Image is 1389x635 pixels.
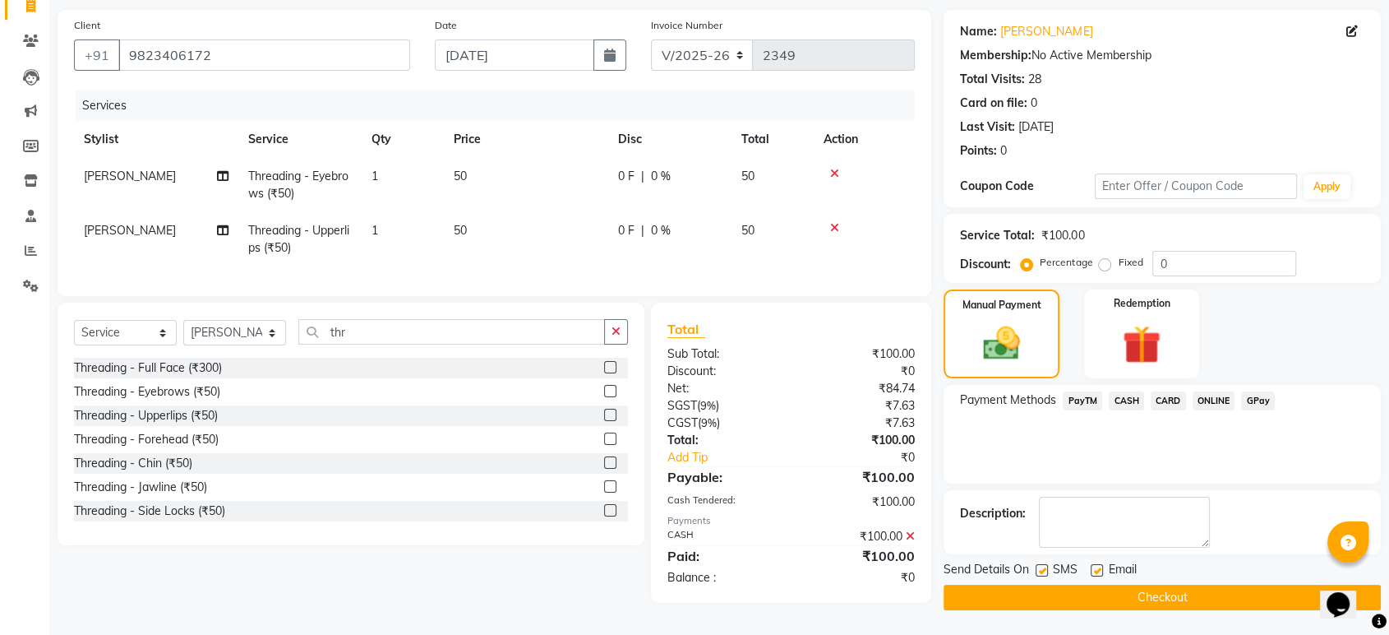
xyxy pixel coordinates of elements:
div: 0 [1031,95,1037,112]
label: Manual Payment [962,298,1041,313]
div: Threading - Full Face (₹300) [74,359,222,377]
span: CASH [1109,392,1144,410]
img: _gift.svg [1110,321,1172,368]
div: Threading - Jawline (₹50) [74,479,207,496]
div: Net: [655,380,791,397]
span: Threading - Upperlips (₹50) [248,223,349,255]
div: ( ) [655,397,791,415]
button: Checkout [944,585,1381,610]
label: Fixed [1118,255,1142,270]
span: 9% [700,399,716,412]
span: 9% [701,416,717,429]
span: 50 [454,169,467,183]
div: ₹7.63 [791,415,928,432]
div: ₹0 [791,569,928,586]
div: Sub Total: [655,345,791,363]
div: Threading - Side Locks (₹50) [74,503,225,520]
th: Action [814,121,915,158]
div: Last Visit: [960,118,1015,136]
div: Balance : [655,569,791,586]
span: 1 [371,223,378,238]
div: 28 [1028,71,1041,88]
span: ONLINE [1193,392,1235,410]
div: Threading - Chin (₹50) [74,455,192,472]
div: ₹100.00 [791,432,928,449]
a: Add Tip [655,449,814,466]
div: ₹7.63 [791,397,928,415]
div: CASH [655,528,791,545]
span: SGST [667,398,697,413]
span: SMS [1053,561,1078,582]
a: [PERSON_NAME] [1000,23,1092,40]
div: Name: [960,23,997,40]
span: Send Details On [944,561,1029,582]
span: GPay [1241,392,1275,410]
div: ( ) [655,415,791,432]
div: ₹100.00 [791,494,928,511]
label: Percentage [1040,255,1092,270]
div: Services [76,90,927,121]
button: +91 [74,39,120,71]
span: Total [667,321,705,338]
div: Points: [960,142,997,160]
div: ₹100.00 [791,467,928,487]
div: Paid: [655,546,791,566]
span: [PERSON_NAME] [84,169,176,183]
div: Discount: [960,256,1011,273]
span: Email [1108,561,1136,582]
label: Date [435,18,457,33]
span: 1 [371,169,378,183]
span: 0 F [618,168,635,185]
th: Service [238,121,362,158]
div: No Active Membership [960,47,1364,64]
input: Enter Offer / Coupon Code [1095,174,1297,199]
div: Membership: [960,47,1031,64]
div: Discount: [655,363,791,380]
span: | [641,168,644,185]
div: ₹100.00 [791,528,928,545]
span: 50 [741,223,754,238]
span: | [641,222,644,239]
span: 0 % [651,222,671,239]
div: Threading - Upperlips (₹50) [74,407,218,424]
th: Stylist [74,121,238,158]
span: 0 F [618,222,635,239]
div: ₹100.00 [791,345,928,363]
span: [PERSON_NAME] [84,223,176,238]
label: Redemption [1113,296,1170,311]
div: Description: [960,505,1026,522]
input: Search by Name/Mobile/Email/Code [118,39,410,71]
span: CARD [1151,392,1186,410]
iframe: chat widget [1320,569,1373,619]
th: Disc [608,121,731,158]
div: Total Visits: [960,71,1025,88]
div: ₹100.00 [1041,227,1084,244]
div: 0 [1000,142,1007,160]
span: 50 [454,223,467,238]
div: Payments [667,514,915,528]
span: 0 % [651,168,671,185]
div: Threading - Eyebrows (₹50) [74,383,220,401]
div: Total: [655,432,791,449]
div: Payable: [655,467,791,487]
div: Coupon Code [960,178,1095,195]
span: CGST [667,415,698,430]
img: _cash.svg [971,322,1031,364]
label: Client [74,18,100,33]
div: Card on file: [960,95,1027,112]
div: Service Total: [960,227,1035,244]
div: ₹84.74 [791,380,928,397]
th: Qty [362,121,444,158]
div: Cash Tendered: [655,494,791,511]
div: ₹0 [814,449,927,466]
input: Search or Scan [298,319,605,345]
th: Price [444,121,608,158]
div: ₹100.00 [791,546,928,566]
th: Total [731,121,814,158]
div: Threading - Forehead (₹50) [74,431,219,448]
span: Threading - Eyebrows (₹50) [248,169,348,201]
div: [DATE] [1018,118,1054,136]
button: Apply [1304,174,1350,199]
span: PayTM [1063,392,1102,410]
label: Invoice Number [651,18,722,33]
